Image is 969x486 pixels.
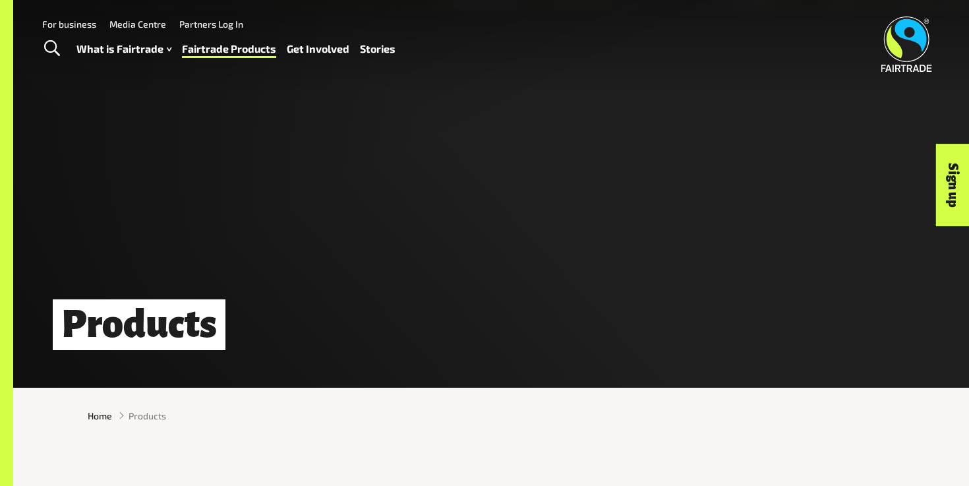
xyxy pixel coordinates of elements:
a: Media Centre [109,18,166,30]
h1: Products [53,299,225,350]
a: Toggle Search [36,32,68,65]
a: For business [42,18,96,30]
img: Fairtrade Australia New Zealand logo [881,16,932,72]
a: Get Involved [287,40,349,59]
a: What is Fairtrade [76,40,171,59]
a: Fairtrade Products [182,40,276,59]
span: Products [129,409,166,423]
a: Stories [360,40,396,59]
a: Home [88,409,112,423]
a: Partners Log In [179,18,243,30]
